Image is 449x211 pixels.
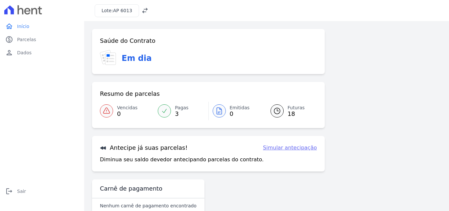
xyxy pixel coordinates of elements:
i: person [5,49,13,57]
span: Futuras [288,104,305,111]
span: 0 [230,111,250,117]
span: 0 [117,111,137,117]
h3: Resumo de parcelas [100,90,160,98]
a: logoutSair [3,185,82,198]
a: Vencidas 0 [100,102,154,120]
h3: Lote: [102,7,132,14]
span: Parcelas [17,36,36,43]
span: Sair [17,188,26,195]
span: Pagas [175,104,188,111]
a: personDados [3,46,82,59]
a: Emitidas 0 [209,102,263,120]
a: Futuras 18 [263,102,317,120]
span: Dados [17,49,32,56]
h3: Saúde do Contrato [100,37,155,45]
span: 18 [288,111,305,117]
h3: Em dia [122,52,152,64]
h3: Antecipe já suas parcelas! [100,144,188,152]
span: 3 [175,111,188,117]
span: Vencidas [117,104,137,111]
i: paid [5,36,13,43]
span: Emitidas [230,104,250,111]
a: Pagas 3 [154,102,208,120]
a: homeInício [3,20,82,33]
i: logout [5,187,13,195]
span: Início [17,23,29,30]
a: Simular antecipação [263,144,317,152]
p: Diminua seu saldo devedor antecipando parcelas do contrato. [100,156,264,164]
a: paidParcelas [3,33,82,46]
i: home [5,22,13,30]
span: AP 6013 [113,8,132,13]
h3: Carnê de pagamento [100,185,162,193]
p: Nenhum carnê de pagamento encontrado [100,202,197,209]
